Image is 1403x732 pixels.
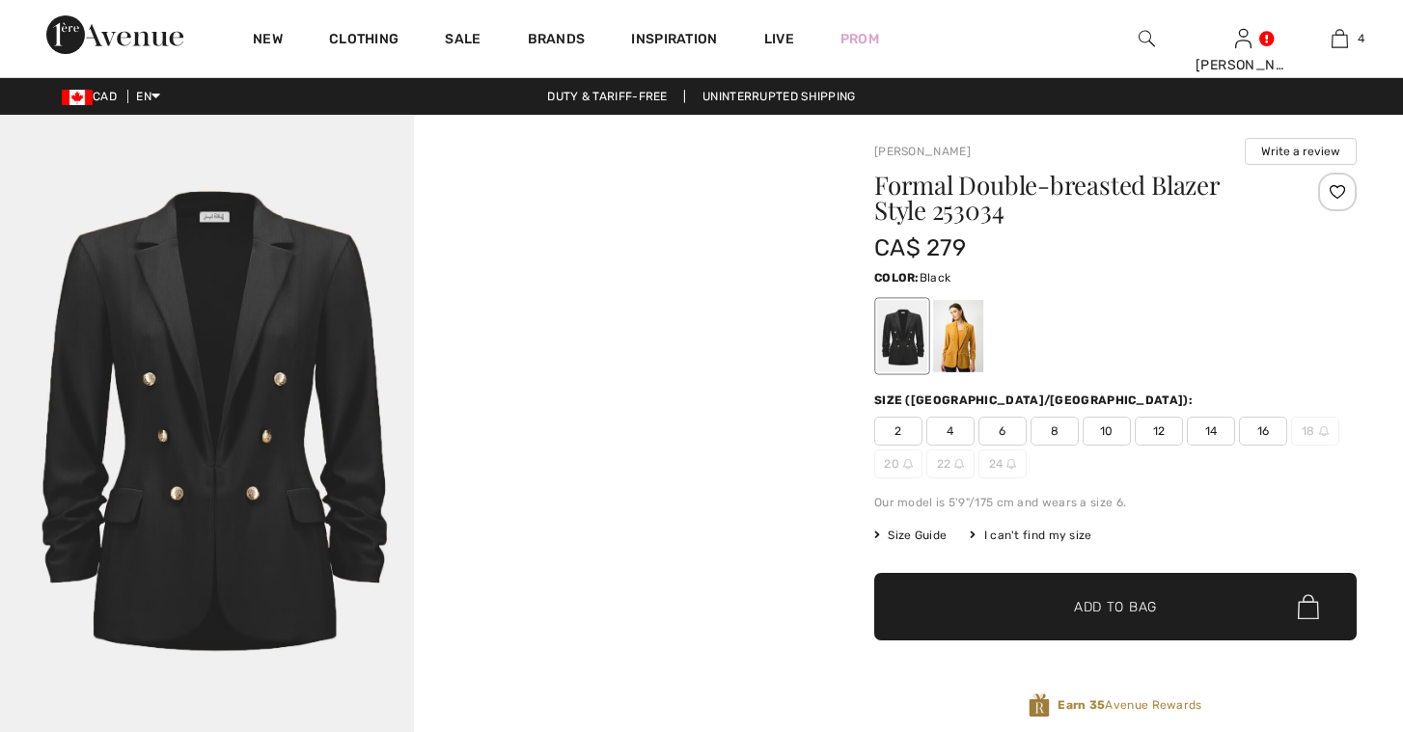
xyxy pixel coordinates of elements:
[978,449,1027,478] span: 24
[528,31,586,51] a: Brands
[874,417,922,446] span: 2
[874,392,1197,409] div: Size ([GEOGRAPHIC_DATA]/[GEOGRAPHIC_DATA]):
[1029,692,1050,718] img: Avenue Rewards
[1358,30,1364,47] span: 4
[62,90,124,103] span: CAD
[1319,426,1329,436] img: ring-m.svg
[926,449,975,478] span: 22
[978,417,1027,446] span: 6
[874,573,1357,640] button: Add to Bag
[874,449,922,478] span: 20
[62,90,93,105] img: Canadian Dollar
[1291,417,1339,446] span: 18
[1139,27,1155,50] img: search the website
[874,145,971,158] a: [PERSON_NAME]
[136,90,160,103] span: EN
[1135,417,1183,446] span: 12
[1332,27,1348,50] img: My Bag
[874,234,966,261] span: CA$ 279
[840,29,879,49] a: Prom
[874,271,920,285] span: Color:
[1235,27,1252,50] img: My Info
[1083,417,1131,446] span: 10
[46,15,183,54] img: 1ère Avenue
[1196,55,1290,75] div: [PERSON_NAME]
[920,271,951,285] span: Black
[1031,417,1079,446] span: 8
[970,527,1091,544] div: I can't find my size
[1292,27,1387,50] a: 4
[1187,417,1235,446] span: 14
[764,29,794,49] a: Live
[1235,29,1252,47] a: Sign In
[253,31,283,51] a: New
[631,31,717,51] span: Inspiration
[954,459,964,469] img: ring-m.svg
[877,300,927,372] div: Black
[1239,417,1287,446] span: 16
[874,527,947,544] span: Size Guide
[874,494,1357,511] div: Our model is 5'9"/175 cm and wears a size 6.
[1006,459,1016,469] img: ring-m.svg
[903,459,913,469] img: ring-m.svg
[1245,138,1357,165] button: Write a review
[874,173,1277,223] h1: Formal Double-breasted Blazer Style 253034
[1058,698,1105,712] strong: Earn 35
[445,31,481,51] a: Sale
[933,300,983,372] div: Medallion
[1074,597,1157,617] span: Add to Bag
[1058,696,1201,714] span: Avenue Rewards
[926,417,975,446] span: 4
[414,115,828,322] video: Your browser does not support the video tag.
[329,31,399,51] a: Clothing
